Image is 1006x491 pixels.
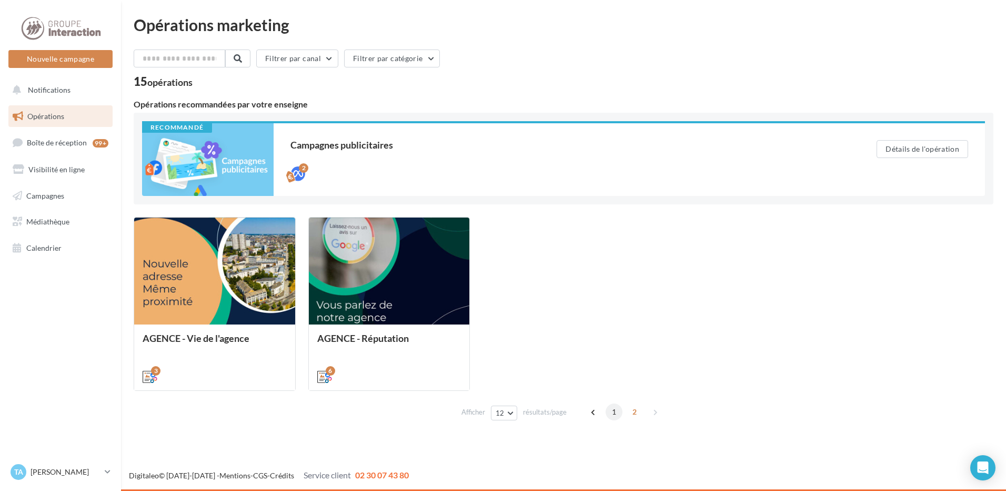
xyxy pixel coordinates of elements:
span: Boîte de réception [27,138,87,147]
button: Détails de l'opération [877,140,968,158]
a: Mentions [219,471,250,480]
button: Filtrer par canal [256,50,338,67]
div: Recommandé [142,123,212,133]
a: TA [PERSON_NAME] [8,462,113,482]
a: Calendrier [6,237,115,259]
p: [PERSON_NAME] [31,467,100,477]
span: Médiathèque [26,217,69,226]
span: Notifications [28,85,71,94]
span: résultats/page [523,407,567,417]
div: 2 [299,163,308,173]
span: 12 [496,409,505,417]
div: AGENCE - Réputation [317,333,461,354]
button: Filtrer par catégorie [344,50,440,67]
span: Service client [304,470,351,480]
div: 3 [151,366,160,376]
button: Nouvelle campagne [8,50,113,68]
a: Campagnes [6,185,115,207]
div: 99+ [93,139,108,148]
span: Afficher [461,407,485,417]
span: Campagnes [26,191,64,200]
button: Notifications [6,79,110,101]
span: Calendrier [26,243,62,252]
div: Campagnes publicitaires [290,140,834,150]
a: CGS [253,471,267,480]
span: © [DATE]-[DATE] - - - [129,471,409,480]
span: Opérations [27,112,64,121]
span: 02 30 07 43 80 [355,470,409,480]
a: Opérations [6,105,115,127]
a: Digitaleo [129,471,159,480]
div: Opérations marketing [134,17,993,33]
span: 1 [606,404,622,420]
span: Visibilité en ligne [28,165,85,174]
div: Opérations recommandées par votre enseigne [134,100,993,109]
a: Boîte de réception99+ [6,131,115,154]
div: Open Intercom Messenger [970,455,995,480]
span: TA [14,467,23,477]
div: 6 [326,366,335,376]
div: 15 [134,76,193,87]
span: 2 [626,404,643,420]
div: opérations [147,77,193,87]
a: Médiathèque [6,211,115,233]
button: 12 [491,406,518,420]
a: Visibilité en ligne [6,159,115,181]
a: Crédits [270,471,294,480]
div: AGENCE - Vie de l'agence [143,333,287,354]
